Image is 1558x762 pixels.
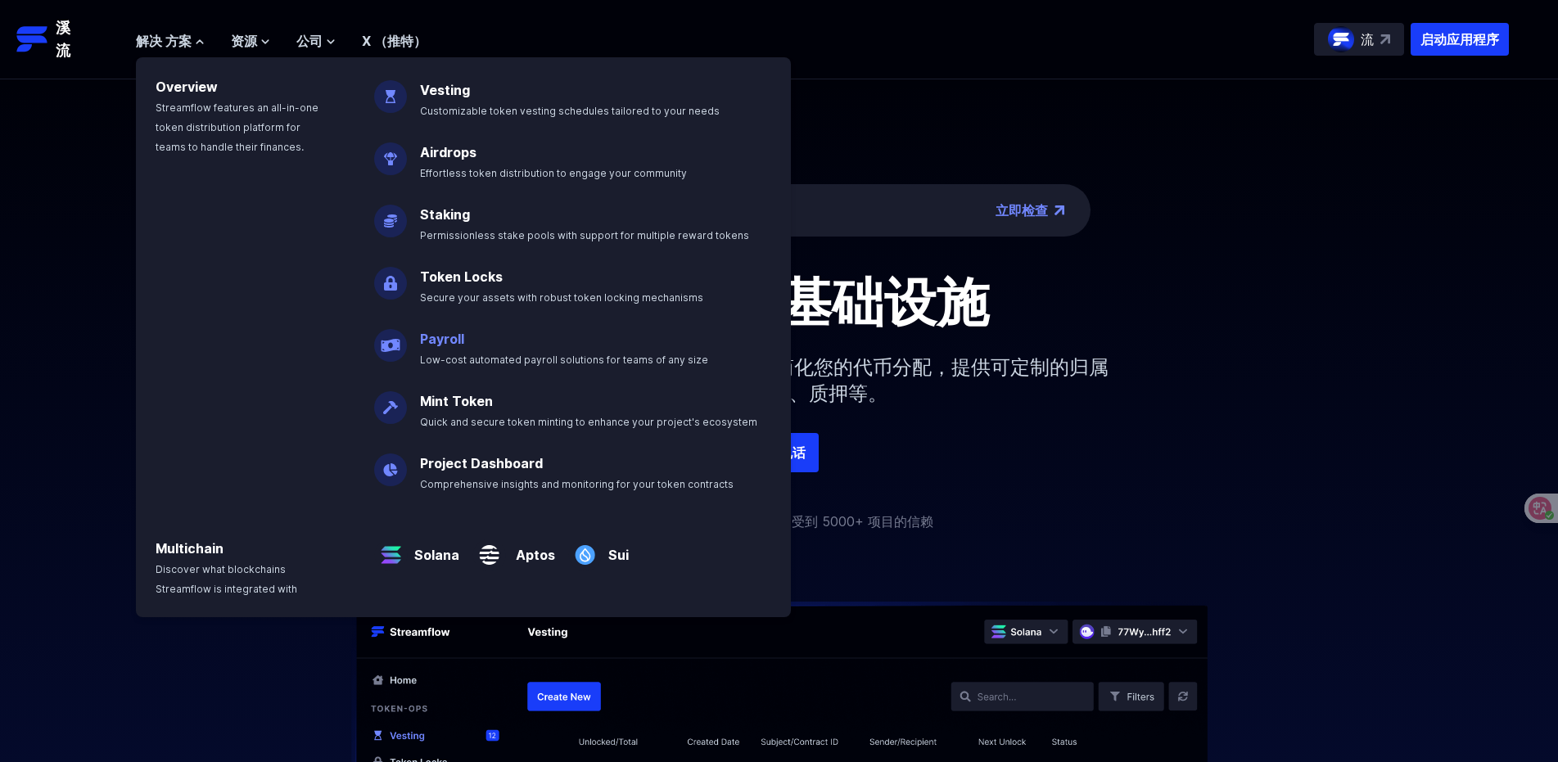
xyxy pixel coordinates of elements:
[16,23,49,56] img: Streamflow Logo
[1054,205,1064,215] img: top-right-arrow.png
[374,254,407,300] img: Token Locks
[420,167,687,179] span: Effortless token distribution to engage your community
[568,525,602,571] img: Sui
[506,532,555,565] a: Aptos
[420,455,543,471] a: Project Dashboard
[420,229,749,241] span: Permissionless stake pools with support for multiple reward tokens
[420,105,720,117] span: Customizable token vesting schedules tailored to your needs
[296,33,323,49] font: 公司
[374,192,407,237] img: Staking
[420,354,708,366] span: Low-cost automated payroll solutions for teams of any size
[374,67,407,113] img: Vesting
[753,444,806,461] font: 预约电话
[1328,26,1354,52] img: streamflow-logo-circle.png
[996,201,1048,220] a: 立即检查
[570,270,989,333] font: 令牌管理基础设施
[1314,23,1404,56] a: 流
[16,16,120,62] a: 溪流
[420,206,470,223] a: Staking
[374,316,407,362] img: Payroll
[420,82,470,98] a: Vesting
[362,33,427,49] a: X （推特）
[374,129,407,175] img: Airdrops
[420,144,476,160] a: Airdrops
[231,31,270,51] button: 资源
[420,331,464,347] a: Payroll
[374,440,407,486] img: Project Dashboard
[231,33,257,49] font: 资源
[420,268,503,285] a: Token Locks
[156,79,218,95] a: Overview
[792,513,933,530] font: 受到 5000+ 项目的信赖
[1411,23,1509,56] button: 启动应用程序
[156,540,224,557] a: Multichain
[1420,31,1499,47] font: 启动应用程序
[602,532,629,565] a: Sui
[420,478,734,490] span: Comprehensive insights and monitoring for your token contracts
[408,532,459,565] a: Solana
[420,416,757,428] span: Quick and secure token minting to enhance your project's ecosystem
[374,525,408,571] img: Solana
[136,31,205,51] button: 解决 方案
[156,101,318,153] span: Streamflow features an all-in-one token distribution platform for teams to handle their finances.
[1380,34,1390,44] img: top-right-arrow.svg
[296,31,336,51] button: 公司
[1361,31,1374,47] font: 流
[420,393,493,409] a: Mint Token
[156,563,297,595] span: Discover what blockchains Streamflow is integrated with
[472,525,506,571] img: Aptos
[374,378,407,424] img: Mint Token
[996,202,1048,219] font: 立即检查
[56,19,70,59] font: 溪流
[420,291,703,304] span: Secure your assets with robust token locking mechanisms
[136,33,192,49] font: 解决 方案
